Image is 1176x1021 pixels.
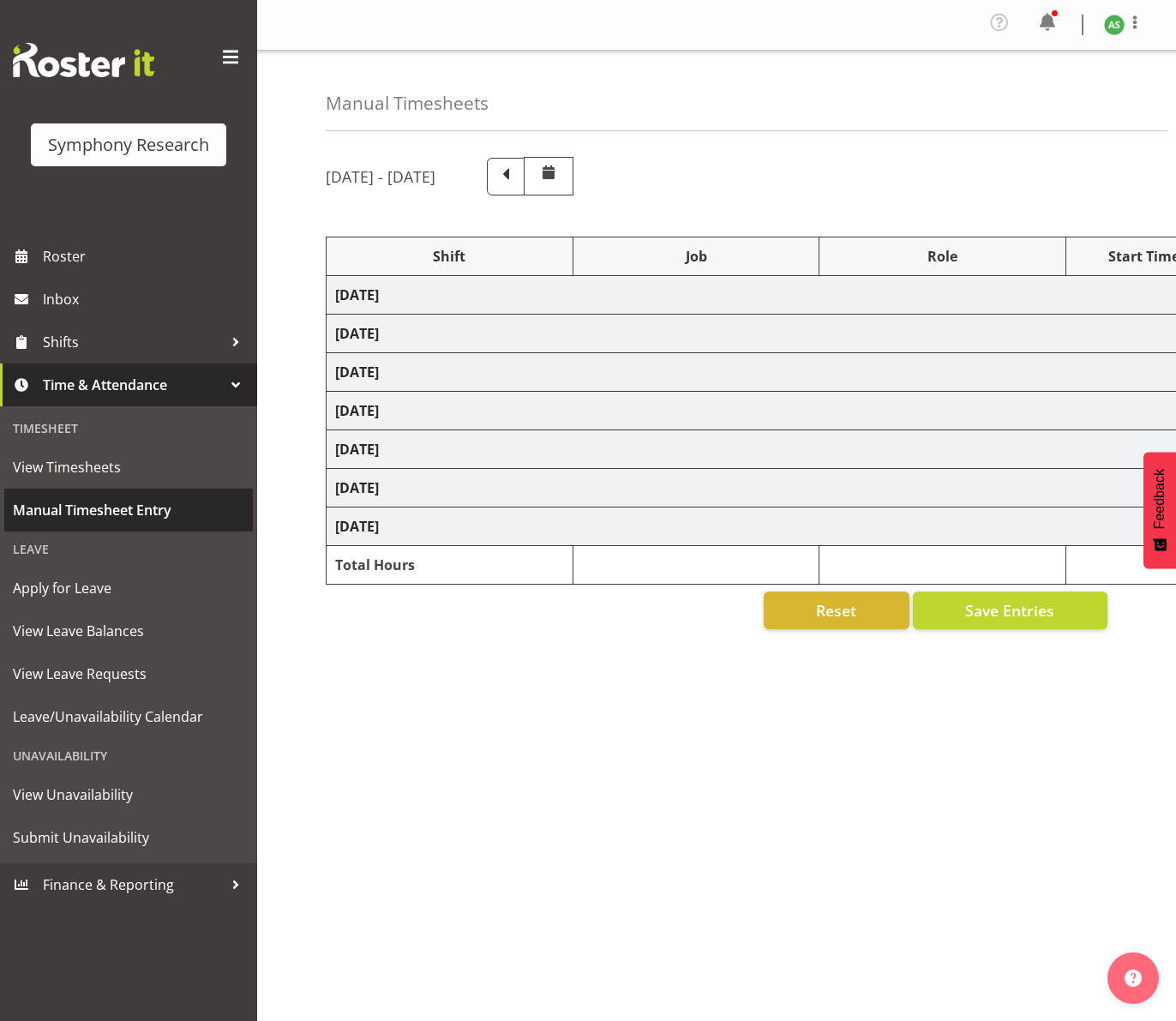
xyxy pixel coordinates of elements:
span: View Timesheets [13,454,244,480]
a: View Timesheets [4,446,253,489]
span: View Unavailability [13,782,244,808]
span: Feedback [1152,469,1167,529]
span: View Leave Balances [13,618,244,644]
div: Job [582,246,811,267]
a: View Leave Balances [4,610,253,652]
a: Apply for Leave [4,567,253,610]
div: Role [828,246,1057,267]
div: Unavailability [4,738,253,773]
span: Submit Unavailability [13,825,244,850]
span: Finance & Reporting [43,872,223,898]
h4: Manual Timesheets [326,93,489,113]
span: Apply for Leave [13,575,244,601]
span: Roster [43,243,249,269]
img: help-xxl-2.png [1125,970,1142,987]
span: Reset [816,599,856,622]
span: View Leave Requests [13,661,244,687]
span: Time & Attendance [43,372,223,398]
span: Manual Timesheet Entry [13,497,244,523]
img: Rosterit website logo [13,43,154,77]
div: Timesheet [4,411,253,446]
button: Save Entries [913,592,1107,629]
img: ange-steiger11422.jpg [1104,15,1125,35]
span: Save Entries [965,599,1054,622]
a: Manual Timesheet Entry [4,489,253,532]
h5: [DATE] - [DATE] [326,167,435,186]
span: Shifts [43,329,223,355]
div: Symphony Research [48,132,209,158]
div: Shift [335,246,564,267]
div: Leave [4,532,253,567]
span: Inbox [43,286,249,312]
button: Feedback - Show survey [1143,452,1176,568]
span: Leave/Unavailability Calendar [13,704,244,730]
a: View Leave Requests [4,652,253,695]
a: Leave/Unavailability Calendar [4,695,253,738]
a: Submit Unavailability [4,816,253,859]
button: Reset [764,592,909,629]
td: Total Hours [327,546,573,585]
a: View Unavailability [4,773,253,816]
